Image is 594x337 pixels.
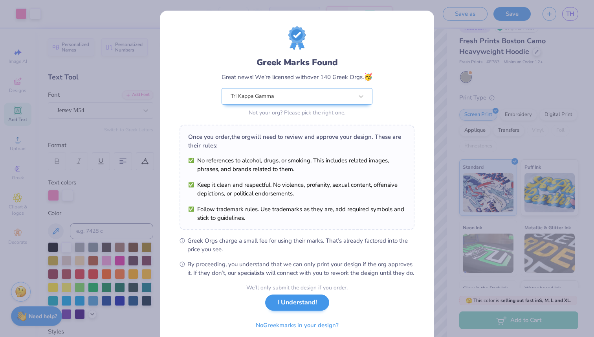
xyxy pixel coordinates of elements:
[364,72,372,81] span: 🥳
[187,236,414,254] span: Greek Orgs charge a small fee for using their marks. That’s already factored into the price you see.
[246,284,348,292] div: We’ll only submit the design if you order.
[265,295,329,311] button: I Understand!
[222,56,372,69] div: Greek Marks Found
[188,180,406,198] li: Keep it clean and respectful. No violence, profanity, sexual content, offensive depictions, or po...
[188,156,406,173] li: No references to alcohol, drugs, or smoking. This includes related images, phrases, and brands re...
[288,26,306,50] img: license-marks-badge.png
[222,109,372,117] div: Not your org? Please pick the right one.
[222,72,372,82] div: Great news! We’re licensed with over 140 Greek Orgs.
[188,133,406,150] div: Once you order, the org will need to review and approve your design. These are their rules:
[188,205,406,222] li: Follow trademark rules. Use trademarks as they are, add required symbols and stick to guidelines.
[249,317,345,333] button: NoGreekmarks in your design?
[187,260,414,277] span: By proceeding, you understand that we can only print your design if the org approves it. If they ...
